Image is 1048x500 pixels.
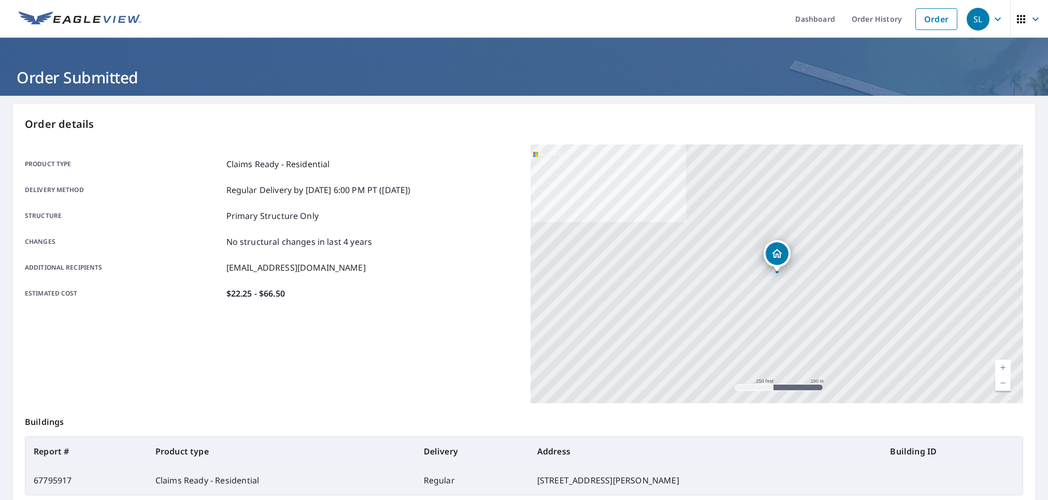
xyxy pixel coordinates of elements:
[25,184,222,196] p: Delivery method
[529,466,882,495] td: [STREET_ADDRESS][PERSON_NAME]
[147,466,415,495] td: Claims Ready - Residential
[25,466,147,495] td: 67795917
[25,158,222,170] p: Product type
[226,158,330,170] p: Claims Ready - Residential
[882,437,1023,466] th: Building ID
[25,437,147,466] th: Report #
[226,210,319,222] p: Primary Structure Only
[147,437,415,466] th: Product type
[12,67,1036,88] h1: Order Submitted
[995,375,1011,391] a: Current Level 17, Zoom Out
[529,437,882,466] th: Address
[967,8,989,31] div: SL
[226,287,285,300] p: $22.25 - $66.50
[915,8,957,30] a: Order
[226,236,372,248] p: No structural changes in last 4 years
[25,403,1023,436] p: Buildings
[25,261,222,274] p: Additional recipients
[25,236,222,248] p: Changes
[226,261,366,274] p: [EMAIL_ADDRESS][DOMAIN_NAME]
[764,240,791,272] div: Dropped pin, building 1, Residential property, 6330 Westport Dr Port Richey, FL 34668
[415,437,529,466] th: Delivery
[25,116,1023,132] p: Order details
[19,11,141,27] img: EV Logo
[25,210,222,222] p: Structure
[25,287,222,300] p: Estimated cost
[995,360,1011,375] a: Current Level 17, Zoom In
[415,466,529,495] td: Regular
[226,184,411,196] p: Regular Delivery by [DATE] 6:00 PM PT ([DATE])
